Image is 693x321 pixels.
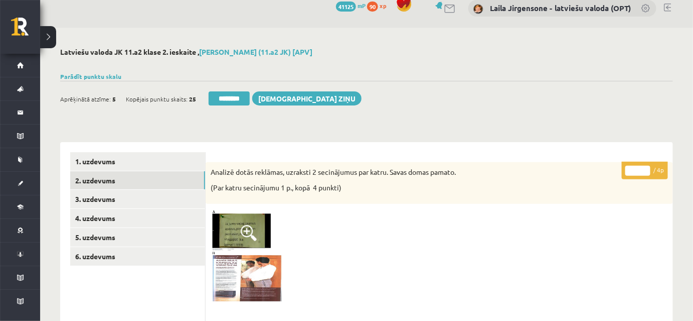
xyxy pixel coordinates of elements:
[10,10,445,82] body: Bagātinātā teksta redaktors, wiswyg-editor-47024887869260-1758110610-196
[60,48,673,56] h2: Latviešu valoda JK 11.a2 klase 2. ieskaite ,
[11,18,40,43] a: Rīgas 1. Tālmācības vidusskola
[336,2,366,10] a: 41125 mP
[70,190,205,208] a: 3. uzdevums
[60,91,111,106] span: Aprēķinātā atzīme:
[211,183,618,193] p: (Par katru secinājumu 1 p., kopā 4 punkti)
[199,47,312,56] a: [PERSON_NAME] (11.a2 JK) [APV]
[70,247,205,266] a: 6. uzdevums
[358,2,366,10] span: mP
[70,209,205,228] a: 4. uzdevums
[380,2,386,10] span: xp
[126,91,188,106] span: Kopējais punktu skaits:
[367,2,391,10] a: 90 xp
[70,171,205,190] a: 2. uzdevums
[10,10,446,71] body: Bagātinātā teksta redaktors, wiswyg-editor-user-answer-47024941454180
[367,2,378,12] span: 90
[211,167,618,177] p: Analizē dotās reklāmas, uzraksti 2 secinājumus par katru. Savas domas pamato.
[622,162,668,179] p: / 4p
[211,209,286,304] img: 1.jpg
[60,72,121,80] a: Parādīt punktu skalu
[336,2,356,12] span: 41125
[490,3,631,13] a: Laila Jirgensone - latviešu valoda (OPT)
[473,4,483,14] img: Laila Jirgensone - latviešu valoda (OPT)
[189,91,196,106] span: 25
[112,91,116,106] span: 5
[70,228,205,247] a: 5. uzdevums
[252,91,362,105] a: [DEMOGRAPHIC_DATA] ziņu
[70,152,205,171] a: 1. uzdevums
